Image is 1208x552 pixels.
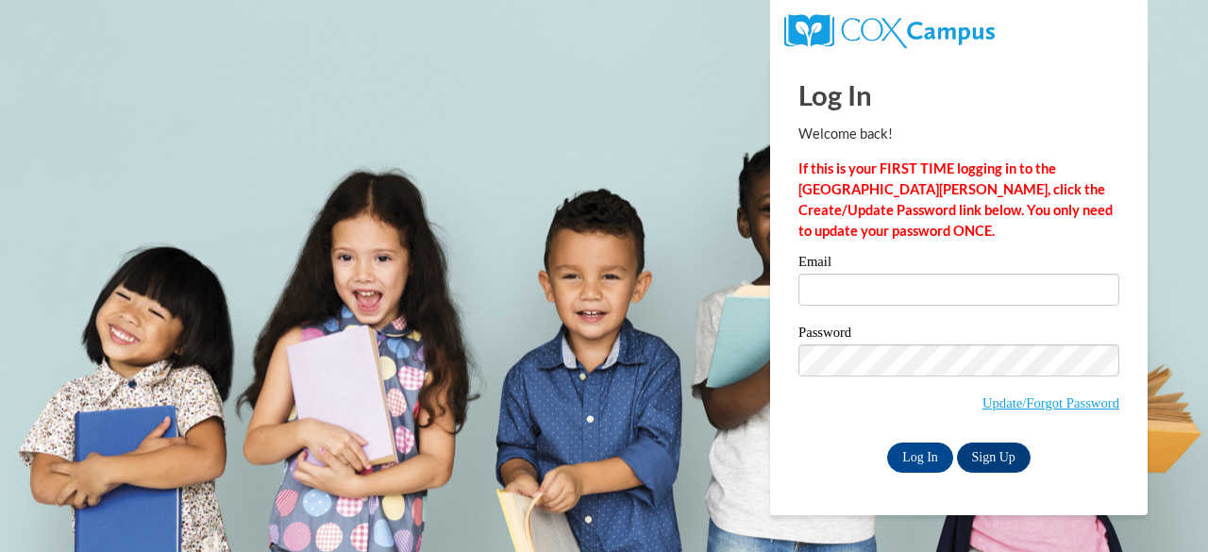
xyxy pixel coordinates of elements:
[798,75,1119,114] h1: Log In
[887,443,953,473] input: Log In
[982,395,1119,410] a: Update/Forgot Password
[784,14,995,48] img: COX Campus
[798,255,1119,274] label: Email
[798,326,1119,344] label: Password
[798,160,1113,239] strong: If this is your FIRST TIME logging in to the [GEOGRAPHIC_DATA][PERSON_NAME], click the Create/Upd...
[798,124,1119,144] p: Welcome back!
[957,443,1031,473] a: Sign Up
[784,22,995,38] a: COX Campus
